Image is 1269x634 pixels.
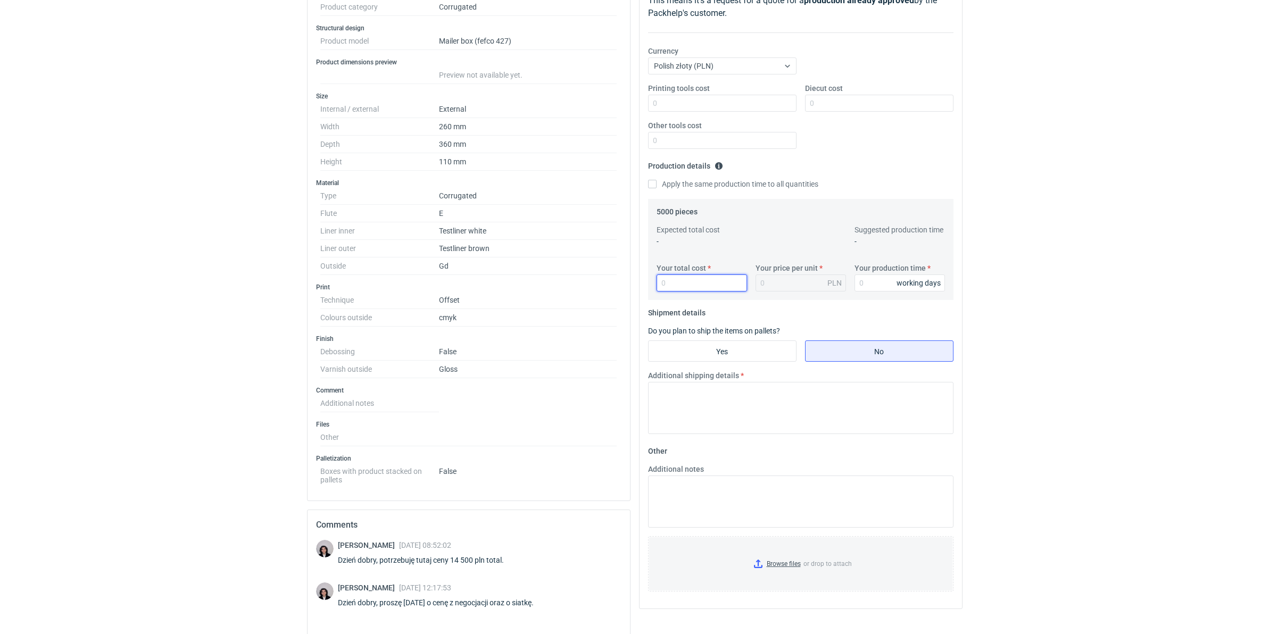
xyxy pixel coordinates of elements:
[316,420,621,429] h3: Files
[657,203,698,216] legend: 5000 pieces
[439,309,617,327] dd: cmyk
[316,179,621,187] h3: Material
[439,101,617,118] dd: External
[316,335,621,343] h3: Finish
[316,58,621,66] h3: Product dimensions preview
[320,257,439,275] dt: Outside
[439,463,617,484] dd: False
[648,95,797,112] input: 0
[439,32,617,50] dd: Mailer box (fefco 427)
[316,582,334,600] img: Sebastian Markut
[439,343,617,361] dd: False
[399,541,451,549] span: [DATE] 08:52:02
[320,395,439,412] dt: Additional notes
[338,583,399,592] span: [PERSON_NAME]
[439,118,617,136] dd: 260 mm
[439,240,617,257] dd: Testliner brown
[439,153,617,171] dd: 110 mm
[338,555,517,565] div: Dzień dobry, potrzebuję tutaj ceny 14 500 pln total.
[855,236,945,247] p: -
[657,224,720,235] label: Expected total cost
[320,240,439,257] dt: Liner outer
[439,222,617,240] dd: Testliner white
[316,519,621,531] h2: Comments
[320,429,439,446] dt: Other
[439,257,617,275] dd: Gd
[316,24,621,32] h3: Structural design
[657,263,706,273] label: Your total cost
[897,278,941,288] div: working days
[439,205,617,222] dd: E
[648,120,702,131] label: Other tools cost
[648,157,723,170] legend: Production details
[316,386,621,395] h3: Comment
[648,304,706,317] legend: Shipment details
[320,463,439,484] dt: Boxes with product stacked on pallets
[320,136,439,153] dt: Depth
[320,118,439,136] dt: Width
[320,101,439,118] dt: Internal / external
[805,83,843,94] label: Diecut cost
[320,343,439,361] dt: Debossing
[439,187,617,205] dd: Corrugated
[648,46,678,56] label: Currency
[855,274,945,291] input: 0
[439,291,617,309] dd: Offset
[399,583,451,592] span: [DATE] 12:17:53
[439,361,617,378] dd: Gloss
[439,136,617,153] dd: 360 mm
[338,541,399,549] span: [PERSON_NAME]
[648,443,667,455] legend: Other
[657,236,747,247] p: -
[805,340,953,362] label: No
[648,370,739,381] label: Additional shipping details
[648,464,704,474] label: Additional notes
[316,283,621,291] h3: Print
[338,597,546,608] div: Dzień dobry, proszę [DATE] o cenę z negocjacji oraz o siatkę.
[649,537,953,591] label: or drop to attach
[648,327,780,335] label: Do you plan to ship the items on pallets?
[320,291,439,309] dt: Technique
[648,340,797,362] label: Yes
[657,274,747,291] input: 0
[855,263,926,273] label: Your production time
[316,454,621,463] h3: Palletization
[320,153,439,171] dt: Height
[316,92,621,101] h3: Size
[316,540,334,557] img: Sebastian Markut
[320,309,439,327] dt: Colours outside
[320,361,439,378] dt: Varnish outside
[756,263,818,273] label: Your price per unit
[855,224,943,235] label: Suggested production time
[320,205,439,222] dt: Flute
[320,222,439,240] dt: Liner inner
[805,95,953,112] input: 0
[320,32,439,50] dt: Product model
[648,179,818,189] label: Apply the same production time to all quantities
[654,62,714,70] span: Polish złoty (PLN)
[827,278,842,288] div: PLN
[320,187,439,205] dt: Type
[648,83,710,94] label: Printing tools cost
[439,71,522,79] span: Preview not available yet.
[648,132,797,149] input: 0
